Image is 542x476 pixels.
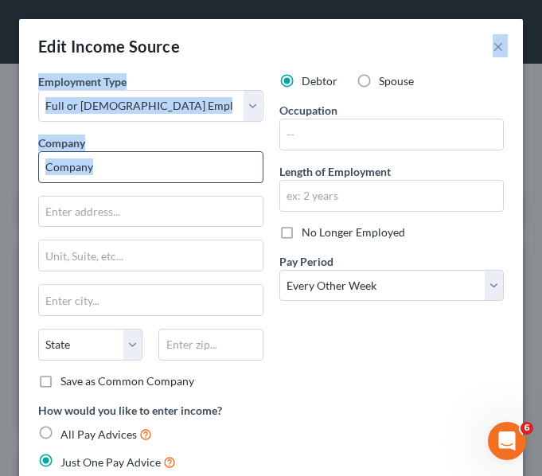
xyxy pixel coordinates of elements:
input: -- [280,119,504,150]
span: Company [38,136,85,150]
input: Enter city... [39,285,263,315]
span: 6 [521,422,533,435]
label: How would you like to enter income? [38,402,222,419]
span: Just One Pay Advice [60,455,161,469]
iframe: Intercom live chat [488,422,526,460]
button: × [493,37,504,56]
span: Save as Common Company [60,374,194,388]
span: All Pay Advices [60,427,137,441]
input: Enter zip... [158,329,263,361]
span: Spouse [379,74,414,88]
input: Unit, Suite, etc... [39,240,263,271]
label: Length of Employment [279,163,391,180]
label: Occupation [279,102,337,119]
span: Pay Period [279,255,333,268]
input: Enter address... [39,197,263,227]
span: Debtor [302,74,337,88]
input: Search company by name... [38,151,263,183]
span: No Longer Employed [302,225,405,239]
input: ex: 2 years [280,181,504,211]
div: Edit Income Source [38,35,180,57]
span: Employment Type [38,75,127,88]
